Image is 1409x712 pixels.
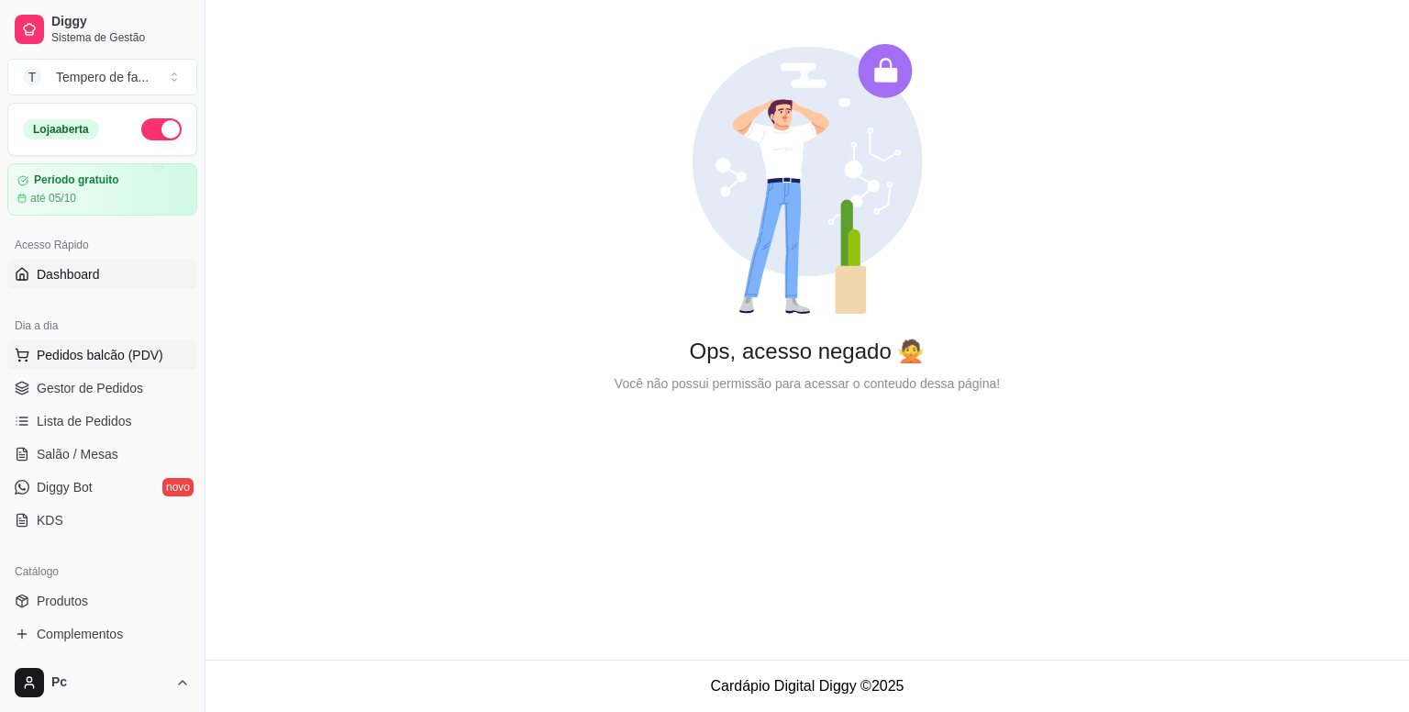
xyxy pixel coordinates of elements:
[7,230,197,260] div: Acesso Rápido
[7,373,197,403] a: Gestor de Pedidos
[37,265,100,284] span: Dashboard
[235,337,1380,366] div: Ops, acesso negado 🙅
[34,173,119,187] article: Período gratuito
[51,30,190,45] span: Sistema de Gestão
[7,163,197,216] a: Período gratuitoaté 05/10
[37,445,118,463] span: Salão / Mesas
[7,406,197,436] a: Lista de Pedidos
[30,191,76,206] article: até 05/10
[56,68,149,86] div: Tempero de fa ...
[7,586,197,616] a: Produtos
[37,379,143,397] span: Gestor de Pedidos
[37,625,123,643] span: Complementos
[7,311,197,340] div: Dia a dia
[205,660,1409,712] footer: Cardápio Digital Diggy © 2025
[23,119,99,139] div: Loja aberta
[235,373,1380,394] div: Você não possui permissão para acessar o conteudo dessa página!
[141,118,182,140] button: Alterar Status
[7,260,197,289] a: Dashboard
[23,68,41,86] span: T
[37,346,163,364] span: Pedidos balcão (PDV)
[7,473,197,502] a: Diggy Botnovo
[7,340,197,370] button: Pedidos balcão (PDV)
[7,619,197,649] a: Complementos
[7,7,197,51] a: DiggySistema de Gestão
[7,59,197,95] button: Select a team
[37,592,88,610] span: Produtos
[7,661,197,705] button: Pc
[37,412,132,430] span: Lista de Pedidos
[51,14,190,30] span: Diggy
[7,557,197,586] div: Catálogo
[7,506,197,535] a: KDS
[37,511,63,529] span: KDS
[37,478,93,496] span: Diggy Bot
[7,439,197,469] a: Salão / Mesas
[51,674,168,691] span: Pc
